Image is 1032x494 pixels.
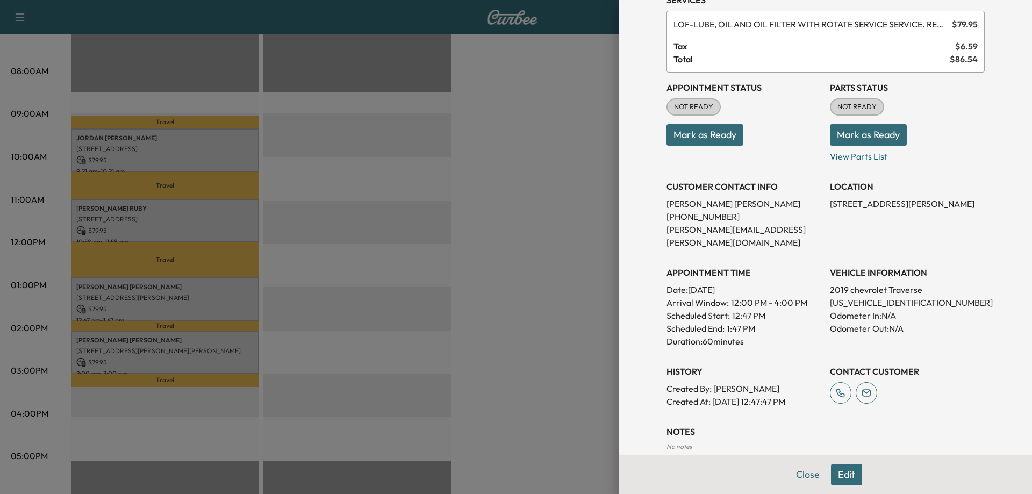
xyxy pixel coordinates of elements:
[830,197,985,210] p: [STREET_ADDRESS][PERSON_NAME]
[666,210,821,223] p: [PHONE_NUMBER]
[830,266,985,279] h3: VEHICLE INFORMATION
[830,180,985,193] h3: LOCATION
[830,283,985,296] p: 2019 chevrolet Traverse
[830,322,985,335] p: Odometer Out: N/A
[666,309,730,322] p: Scheduled Start:
[673,40,955,53] span: Tax
[952,18,978,31] span: $ 79.95
[830,365,985,378] h3: CONTACT CUSTOMER
[830,81,985,94] h3: Parts Status
[673,18,948,31] span: LUBE, OIL AND OIL FILTER WITH ROTATE SERVICE SERVICE. RESET OIL LIFE MONITOR. HAZARDOUS WASTE FEE...
[727,322,755,335] p: 1:47 PM
[950,53,978,66] span: $ 86.54
[666,395,821,408] p: Created At : [DATE] 12:47:47 PM
[831,102,883,112] span: NOT READY
[830,296,985,309] p: [US_VEHICLE_IDENTIFICATION_NUMBER]
[789,464,827,485] button: Close
[666,283,821,296] p: Date: [DATE]
[830,146,985,163] p: View Parts List
[830,309,985,322] p: Odometer In: N/A
[830,124,907,146] button: Mark as Ready
[666,266,821,279] h3: APPOINTMENT TIME
[666,180,821,193] h3: CUSTOMER CONTACT INFO
[666,81,821,94] h3: Appointment Status
[731,296,807,309] span: 12:00 PM - 4:00 PM
[732,309,765,322] p: 12:47 PM
[831,464,862,485] button: Edit
[673,53,950,66] span: Total
[666,335,821,348] p: Duration: 60 minutes
[668,102,720,112] span: NOT READY
[666,124,743,146] button: Mark as Ready
[666,296,821,309] p: Arrival Window:
[666,365,821,378] h3: History
[666,425,985,438] h3: NOTES
[666,322,725,335] p: Scheduled End:
[666,197,821,210] p: [PERSON_NAME] [PERSON_NAME]
[666,382,821,395] p: Created By : [PERSON_NAME]
[955,40,978,53] span: $ 6.59
[666,442,985,451] div: No notes
[666,223,821,249] p: [PERSON_NAME][EMAIL_ADDRESS][PERSON_NAME][DOMAIN_NAME]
